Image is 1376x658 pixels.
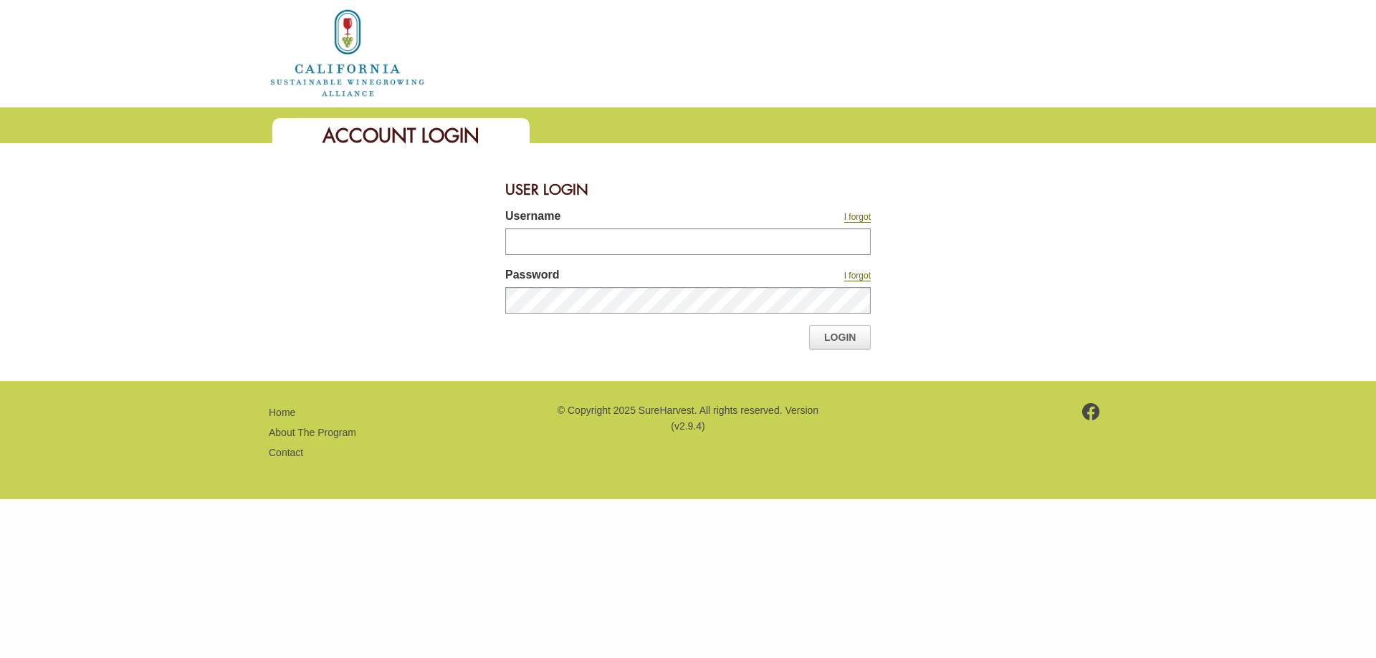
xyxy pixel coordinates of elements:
[505,172,871,208] div: User Login
[269,407,295,418] a: Home
[505,208,742,228] label: Username
[269,427,356,438] a: About The Program
[1082,403,1100,420] img: footer-facebook.png
[809,325,871,349] a: Login
[844,212,871,223] a: I forgot
[269,7,426,99] img: logo_cswa2x.png
[322,123,479,148] span: Account Login
[844,271,871,281] a: I forgot
[269,447,303,458] a: Contact
[555,402,821,435] p: © Copyright 2025 SureHarvest. All rights reserved. Version (v2.9.4)
[505,266,742,287] label: Password
[269,46,426,58] a: Home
